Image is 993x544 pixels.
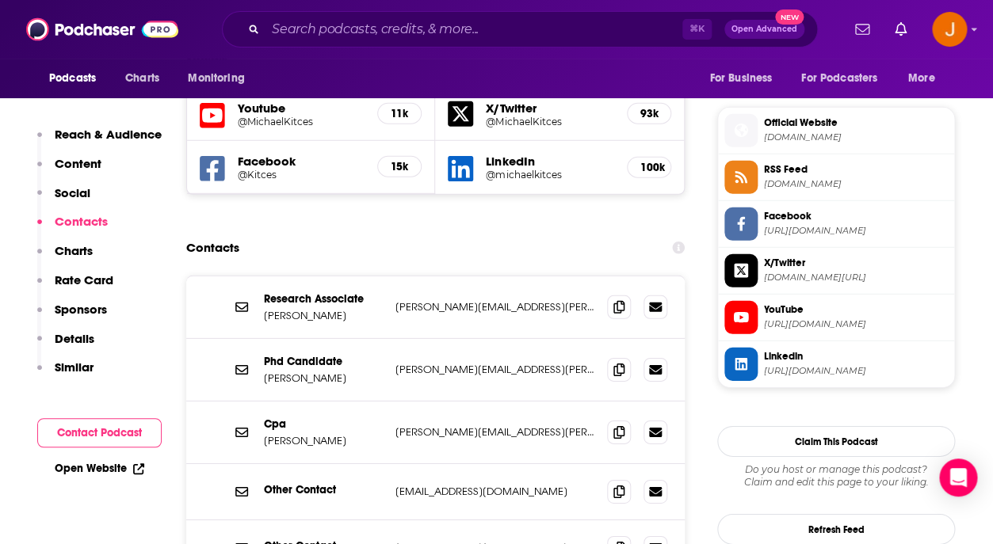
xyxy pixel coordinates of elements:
h5: LinkedIn [486,154,613,169]
button: Open AdvancedNew [724,20,804,39]
p: Cpa [264,417,383,431]
a: Show notifications dropdown [888,16,913,43]
a: Facebook[URL][DOMAIN_NAME] [724,207,948,241]
img: Podchaser - Follow, Share and Rate Podcasts [26,14,178,44]
div: Search podcasts, credits, & more... [222,11,818,48]
button: open menu [38,63,116,93]
p: Reach & Audience [55,127,162,142]
h5: 100k [640,161,658,174]
span: ⌘ K [682,19,712,40]
h2: Contacts [186,233,239,263]
button: open menu [698,63,792,93]
span: twitter.com/MichaelKitces [764,272,948,283]
h5: 11k [391,107,408,120]
a: @MichaelKitces [486,116,613,127]
button: Social [37,185,90,215]
p: [PERSON_NAME][EMAIL_ADDRESS][PERSON_NAME][DOMAIN_NAME] [395,300,594,314]
span: kitces.com [764,131,948,143]
span: RSS Feed [764,162,948,177]
h5: Facebook [238,154,365,169]
a: Open Website [55,462,144,475]
input: Search podcasts, credits, & more... [265,17,682,42]
span: Logged in as justine87181 [932,12,967,47]
button: Charts [37,243,93,272]
h5: X/Twitter [486,101,613,116]
span: Open Advanced [731,25,797,33]
span: Podcasts [49,67,96,89]
p: Sponsors [55,302,107,317]
a: Charts [115,63,169,93]
span: For Business [709,67,772,89]
p: [PERSON_NAME][EMAIL_ADDRESS][PERSON_NAME][DOMAIN_NAME] [395,425,594,439]
p: Similar [55,359,94,375]
div: Open Intercom Messenger [939,458,977,496]
button: Rate Card [37,272,113,302]
button: Contacts [37,214,108,243]
button: Show profile menu [932,12,967,47]
a: @michaelkitces [486,169,613,181]
span: https://www.linkedin.com/in/michaelkitces [764,365,948,377]
span: fasuccess.libsyn.com [764,178,948,190]
span: Monitoring [188,67,244,89]
button: Reach & Audience [37,127,162,156]
span: Do you host or manage this podcast? [717,463,955,476]
img: User Profile [932,12,967,47]
p: Rate Card [55,272,113,287]
span: Charts [125,67,159,89]
p: Content [55,156,101,171]
a: @MichaelKitces [238,116,365,127]
button: open menu [897,63,955,93]
p: Research Associate [264,292,383,306]
button: Similar [37,359,94,389]
button: Content [37,156,101,185]
p: [PERSON_NAME] [264,309,383,322]
a: Linkedin[URL][DOMAIN_NAME] [724,348,948,381]
span: https://www.youtube.com/@MichaelKitces [764,318,948,330]
p: Contacts [55,214,108,229]
button: Claim This Podcast [717,426,955,457]
button: open menu [791,63,900,93]
span: https://www.facebook.com/Kitces [764,225,948,237]
a: YouTube[URL][DOMAIN_NAME] [724,301,948,334]
button: open menu [177,63,265,93]
span: Facebook [764,209,948,223]
p: Other Contact [264,483,383,496]
a: X/Twitter[DOMAIN_NAME][URL] [724,254,948,287]
span: For Podcasters [801,67,877,89]
button: Contact Podcast [37,418,162,447]
button: Details [37,331,94,360]
h5: Youtube [238,101,365,116]
h5: 15k [391,160,408,173]
p: Details [55,331,94,346]
a: RSS Feed[DOMAIN_NAME] [724,161,948,194]
p: Phd Candidate [264,355,383,368]
a: Show notifications dropdown [849,16,876,43]
p: [PERSON_NAME] [264,434,383,447]
p: [PERSON_NAME][EMAIL_ADDRESS][PERSON_NAME][DOMAIN_NAME] [395,363,594,376]
a: Official Website[DOMAIN_NAME] [724,114,948,147]
span: Linkedin [764,349,948,363]
p: [EMAIL_ADDRESS][DOMAIN_NAME] [395,485,594,498]
span: Official Website [764,116,948,130]
span: More [908,67,935,89]
p: Charts [55,243,93,258]
button: Sponsors [37,302,107,331]
a: @Kitces [238,169,365,181]
span: YouTube [764,302,948,317]
span: X/Twitter [764,256,948,270]
p: [PERSON_NAME] [264,371,383,385]
h5: 93k [640,107,658,120]
p: Social [55,185,90,200]
div: Claim and edit this page to your liking. [717,463,955,489]
span: New [775,10,804,25]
